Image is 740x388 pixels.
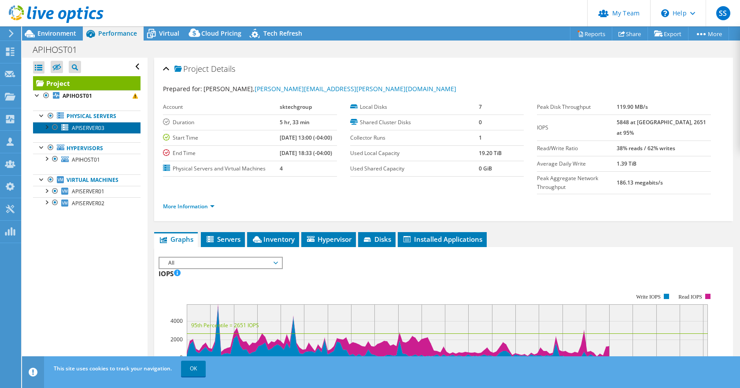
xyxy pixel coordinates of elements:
span: [PERSON_NAME], [203,85,456,93]
label: End Time [163,149,280,158]
label: Used Shared Capacity [350,164,479,173]
span: APIHOST01 [72,156,100,163]
a: More [688,27,729,41]
span: Virtual [159,29,179,37]
b: 19.20 TiB [479,149,502,157]
label: Shared Cluster Disks [350,118,479,127]
label: Local Disks [350,103,479,111]
span: Disks [363,235,391,244]
a: Hypervisors [33,142,141,154]
a: OK [181,361,206,377]
b: 38% reads / 62% writes [617,144,675,152]
label: Peak Disk Throughput [537,103,616,111]
label: Start Time [163,133,280,142]
b: 5848 at [GEOGRAPHIC_DATA], 2651 at 95% [617,118,706,137]
a: Project [33,76,141,90]
label: Collector Runs [350,133,479,142]
a: Share [612,27,648,41]
b: 119.90 MB/s [617,103,648,111]
b: 0 [479,118,482,126]
label: Average Daily Write [537,159,616,168]
span: Cloud Pricing [201,29,241,37]
label: Read/Write Ratio [537,144,616,153]
span: Project [174,65,209,74]
span: SS [716,6,730,20]
a: APISERVER02 [33,197,141,209]
span: Inventory [252,235,295,244]
b: 0 GiB [479,165,492,172]
text: Read IOPS [679,294,703,300]
span: Graphs [159,235,193,244]
span: Hypervisor [306,235,351,244]
label: Physical Servers and Virtual Machines [163,164,280,173]
b: 1 [479,134,482,141]
text: 2000 [170,336,183,343]
span: Environment [37,29,76,37]
b: 4 [280,165,283,172]
label: Prepared for: [163,85,202,93]
b: 186.13 megabits/s [617,179,663,186]
b: 1.39 TiB [617,160,636,167]
span: This site uses cookies to track your navigation. [54,365,172,372]
b: [DATE] 13:00 (-04:00) [280,134,332,141]
label: Peak Aggregate Network Throughput [537,174,616,192]
a: APIHOST01 [33,90,141,102]
span: All [164,258,277,268]
a: Export [647,27,688,41]
label: Duration [163,118,280,127]
a: [PERSON_NAME][EMAIL_ADDRESS][PERSON_NAME][DOMAIN_NAME] [255,85,456,93]
h3: IOPS [159,269,181,278]
a: Physical Servers [33,111,141,122]
label: Account [163,103,280,111]
a: Virtual Machines [33,174,141,186]
b: 7 [479,103,482,111]
span: Performance [98,29,137,37]
b: 5 hr, 33 min [280,118,310,126]
svg: \n [661,9,669,17]
text: 4000 [170,317,183,325]
text: 95th Percentile = 2651 IOPS [191,321,259,329]
a: Reports [570,27,612,41]
text: Write IOPS [636,294,661,300]
text: 0 [180,354,183,361]
a: APISERVER01 [33,186,141,197]
span: Installed Applications [402,235,482,244]
span: Details [211,63,235,74]
span: Tech Refresh [263,29,302,37]
a: APIHOST01 [33,154,141,165]
label: Used Local Capacity [350,149,479,158]
span: Servers [205,235,240,244]
a: More Information [163,203,215,210]
label: IOPS [537,123,616,132]
h1: APIHOST01 [29,45,91,55]
span: APISERVER03 [72,124,104,132]
span: APISERVER01 [72,188,104,195]
span: APISERVER02 [72,200,104,207]
b: [DATE] 18:33 (-04:00) [280,149,332,157]
b: sktechgroup [280,103,312,111]
b: APIHOST01 [63,92,92,100]
a: APISERVER03 [33,122,141,133]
